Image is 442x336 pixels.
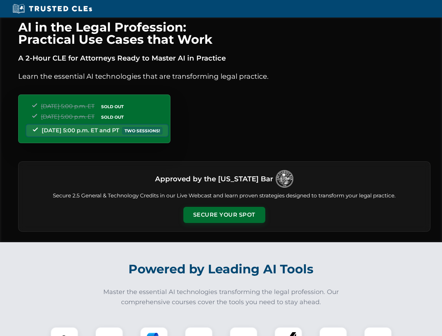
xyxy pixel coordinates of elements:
span: [DATE] 5:00 p.m. ET [41,113,94,120]
p: Master the essential AI technologies transforming the legal profession. Our comprehensive courses... [99,287,344,307]
h1: AI in the Legal Profession: Practical Use Cases that Work [18,21,430,45]
p: A 2-Hour CLE for Attorneys Ready to Master AI in Practice [18,52,430,64]
span: [DATE] 5:00 p.m. ET [41,103,94,110]
h2: Powered by Leading AI Tools [27,257,415,281]
p: Secure 2.5 General & Technology Credits in our Live Webcast and learn proven strategies designed ... [27,192,422,200]
p: Learn the essential AI technologies that are transforming legal practice. [18,71,430,82]
button: Secure Your Spot [183,207,265,223]
span: SOLD OUT [99,113,126,121]
h3: Approved by the [US_STATE] Bar [155,173,273,185]
img: Trusted CLEs [10,3,94,14]
img: Logo [276,170,293,188]
span: SOLD OUT [99,103,126,110]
